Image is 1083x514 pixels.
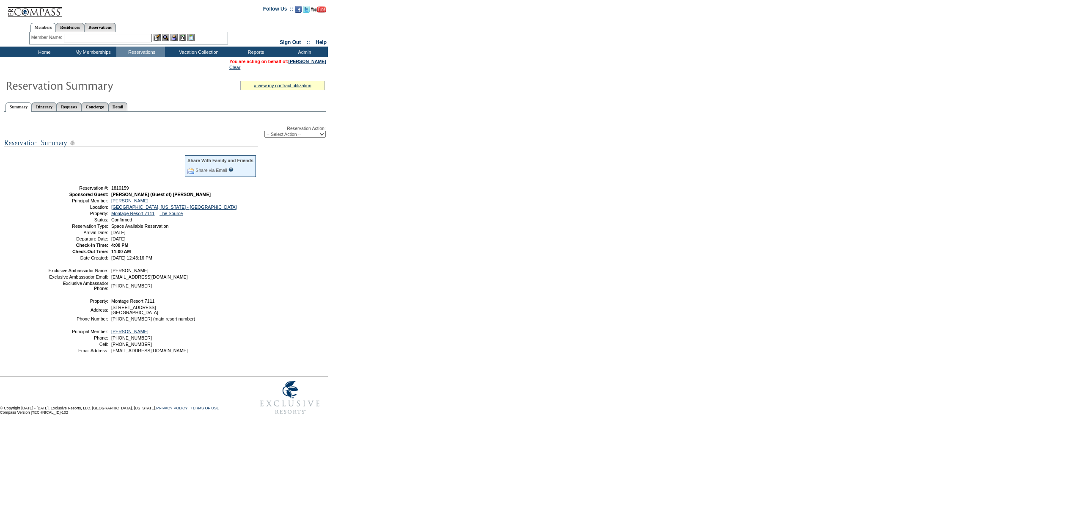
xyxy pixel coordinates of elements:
[48,316,108,321] td: Phone Number:
[48,230,108,235] td: Arrival Date:
[48,305,108,315] td: Address:
[48,268,108,273] td: Exclusive Ambassador Name:
[72,249,108,254] strong: Check-Out Time:
[303,6,310,13] img: Follow us on Twitter
[111,316,195,321] span: [PHONE_NUMBER] (main resort number)
[187,34,195,41] img: b_calculator.gif
[48,298,108,304] td: Property:
[111,204,237,210] a: [GEOGRAPHIC_DATA], [US_STATE] - [GEOGRAPHIC_DATA]
[48,335,108,340] td: Phone:
[111,274,188,279] span: [EMAIL_ADDRESS][DOMAIN_NAME]
[4,126,326,138] div: Reservation Action:
[229,59,326,64] span: You are acting on behalf of:
[111,243,128,248] span: 4:00 PM
[68,47,116,57] td: My Memberships
[48,342,108,347] td: Cell:
[111,211,154,216] a: Montage Resort 7111
[48,329,108,334] td: Principal Member:
[111,283,152,288] span: [PHONE_NUMBER]
[295,6,302,13] img: Become our fan on Facebook
[111,342,152,347] span: [PHONE_NUMBER]
[32,102,57,111] a: Itinerary
[179,34,186,41] img: Reservations
[111,217,132,222] span: Confirmed
[116,47,165,57] td: Reservations
[111,329,148,334] a: [PERSON_NAME]
[48,217,108,222] td: Status:
[111,249,131,254] span: 11:00 AM
[48,198,108,203] td: Principal Member:
[57,102,81,111] a: Requests
[191,406,220,410] a: TERMS OF USE
[159,211,183,216] a: The Source
[111,192,211,197] span: [PERSON_NAME] (Guest of) [PERSON_NAME]
[69,192,108,197] strong: Sponsored Guest:
[48,224,108,229] td: Reservation Type:
[289,59,326,64] a: [PERSON_NAME]
[303,8,310,14] a: Follow us on Twitter
[111,305,158,315] span: [STREET_ADDRESS] [GEOGRAPHIC_DATA]
[31,34,64,41] div: Member Name:
[5,102,32,112] a: Summary
[108,102,128,111] a: Detail
[111,185,129,191] span: 1810159
[84,23,116,32] a: Reservations
[81,102,108,111] a: Concierge
[316,39,327,45] a: Help
[311,6,326,13] img: Subscribe to our YouTube Channel
[56,23,84,32] a: Residences
[111,335,152,340] span: [PHONE_NUMBER]
[254,83,311,88] a: » view my contract utilization
[311,8,326,14] a: Subscribe to our YouTube Channel
[154,34,161,41] img: b_edit.gif
[76,243,108,248] strong: Check-In Time:
[48,274,108,279] td: Exclusive Ambassador Email:
[252,376,328,419] img: Exclusive Resorts
[111,230,126,235] span: [DATE]
[231,47,279,57] td: Reports
[48,348,108,353] td: Email Address:
[156,406,187,410] a: PRIVACY POLICY
[48,236,108,241] td: Departure Date:
[111,198,148,203] a: [PERSON_NAME]
[162,34,169,41] img: View
[263,5,293,15] td: Follow Us ::
[228,167,234,172] input: What is this?
[195,168,227,173] a: Share via Email
[187,158,253,163] div: Share With Family and Friends
[48,204,108,210] td: Location:
[5,77,175,94] img: Reservaton Summary
[30,23,56,32] a: Members
[165,47,231,57] td: Vacation Collection
[307,39,310,45] span: ::
[48,185,108,191] td: Reservation #:
[19,47,68,57] td: Home
[229,65,240,70] a: Clear
[111,224,168,229] span: Space Available Reservation
[111,348,188,353] span: [EMAIL_ADDRESS][DOMAIN_NAME]
[48,281,108,291] td: Exclusive Ambassador Phone:
[111,255,152,260] span: [DATE] 12:43:16 PM
[48,255,108,260] td: Date Created:
[111,298,154,304] span: Montage Resort 7111
[111,268,148,273] span: [PERSON_NAME]
[295,8,302,14] a: Become our fan on Facebook
[111,236,126,241] span: [DATE]
[48,211,108,216] td: Property:
[280,39,301,45] a: Sign Out
[279,47,328,57] td: Admin
[170,34,178,41] img: Impersonate
[4,138,258,148] img: subTtlResSummary.gif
